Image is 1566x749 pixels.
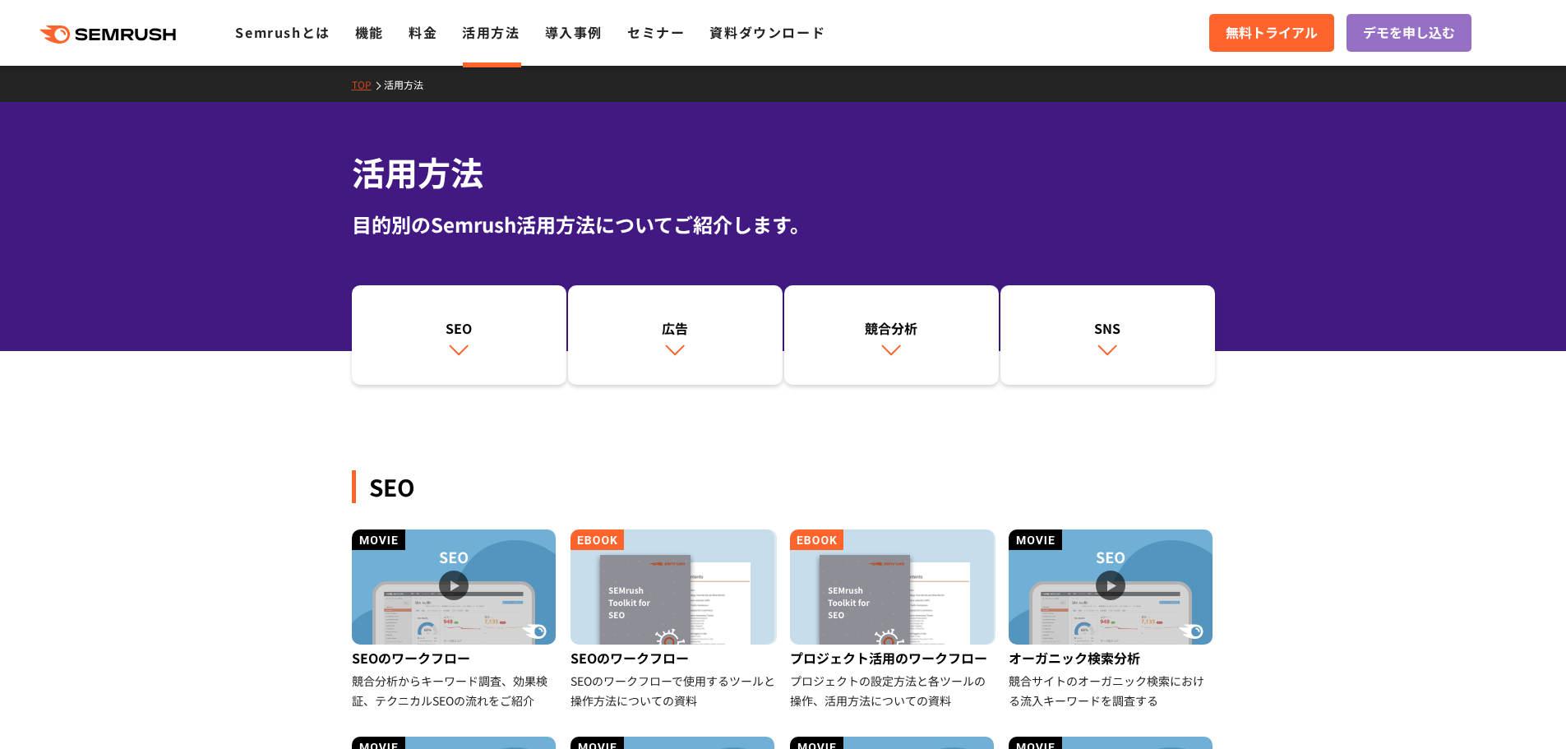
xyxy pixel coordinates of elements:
[1009,318,1207,338] div: SNS
[352,210,1215,239] div: 目的別のSemrush活用方法についてご紹介します。
[627,22,685,42] a: セミナー
[352,671,558,710] div: 競合分析からキーワード調査、効果検証、テクニカルSEOの流れをご紹介
[1009,645,1215,671] div: オーガニック検索分析
[790,671,996,710] div: プロジェクトの設定方法と各ツールの操作、活用方法についての資料
[784,285,999,386] a: 競合分析
[1009,529,1215,710] a: オーガニック検索分析 競合サイトのオーガニック検索における流入キーワードを調査する
[352,148,1215,196] h1: 活用方法
[571,645,777,671] div: SEOのワークフロー
[1363,22,1455,44] span: デモを申し込む
[571,671,777,710] div: SEOのワークフローで使用するツールと操作方法についての資料
[352,285,566,386] a: SEO
[545,22,603,42] a: 導入事例
[709,22,825,42] a: 資料ダウンロード
[1000,285,1215,386] a: SNS
[462,22,520,42] a: 活用方法
[1226,22,1318,44] span: 無料トライアル
[568,285,783,386] a: 広告
[235,22,330,42] a: Semrushとは
[352,470,1215,503] div: SEO
[1009,671,1215,710] div: 競合サイトのオーガニック検索における流入キーワードを調査する
[352,77,384,91] a: TOP
[384,77,436,91] a: 活用方法
[1209,14,1334,52] a: 無料トライアル
[790,645,996,671] div: プロジェクト活用のワークフロー
[792,318,991,338] div: 競合分析
[1347,14,1471,52] a: デモを申し込む
[409,22,437,42] a: 料金
[571,529,777,710] a: SEOのワークフロー SEOのワークフローで使用するツールと操作方法についての資料
[352,645,558,671] div: SEOのワークフロー
[790,529,996,710] a: プロジェクト活用のワークフロー プロジェクトの設定方法と各ツールの操作、活用方法についての資料
[576,318,774,338] div: 広告
[355,22,384,42] a: 機能
[352,529,558,710] a: SEOのワークフロー 競合分析からキーワード調査、効果検証、テクニカルSEOの流れをご紹介
[360,318,558,338] div: SEO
